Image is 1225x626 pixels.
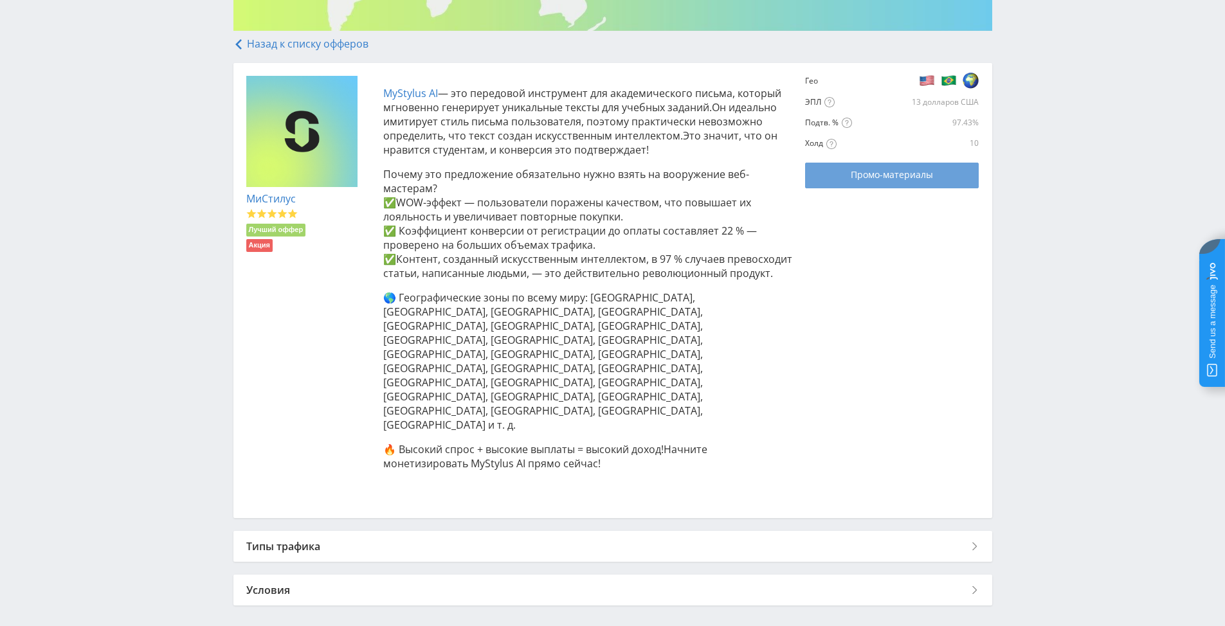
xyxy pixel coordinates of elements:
[805,163,979,188] a: Промо-материалы
[851,170,933,180] ya-tr-span: Промо-материалы
[383,129,777,157] ya-tr-span: Это значит, что он нравится студентам, и конверсия это подтверждает!
[805,138,823,148] ya-tr-span: Холд
[383,442,664,456] ya-tr-span: 🔥 Высокий спрос + высокие выплаты = высокий доход!
[383,167,749,195] ya-tr-span: Почему это предложение обязательно нужно взять на вооружение веб-мастерам?
[383,195,396,210] ya-tr-span: ✅
[941,72,957,89] img: f6d4d8a03f8825964ffc357a2a065abb.png
[246,192,296,206] a: МиСтилус
[233,37,368,51] a: Назад к списку офферов
[249,241,270,249] ya-tr-span: Акция
[246,76,358,188] img: e836bfbd110e4da5150580c9a99ecb16.png
[912,96,979,107] ya-tr-span: 13 долларов США
[383,442,707,470] ya-tr-span: Начните монетизировать MyStylus AI прямо сейчас!
[246,539,320,553] ya-tr-span: Типы трафика
[805,75,818,86] ya-tr-span: Гео
[383,252,792,280] ya-tr-span: Контент, созданный искусственным интеллектом, в 97 % случаев превосходит статьи, написанные людьм...
[923,138,979,148] div: 10
[383,86,781,114] ya-tr-span: — это передовой инструмент для академического письма, который мгновенно генерирует уникальные тек...
[383,224,757,252] ya-tr-span: ✅ Коэффициент конверсии от регистрации до оплаты составляет 22 % — проверено на больших объемах т...
[247,37,368,51] ya-tr-span: Назад к списку офферов
[919,72,935,89] img: b2e5cb7c326a8f2fba0c03a72091f869.png
[805,96,821,107] ya-tr-span: ЭПЛ
[383,195,751,224] ya-tr-span: WOW-эффект — пользователи поражены качеством, что повышает их лояльность и увеличивает повторные ...
[805,117,839,128] ya-tr-span: Подтв. %
[383,86,438,100] a: MyStylus AI
[383,252,396,266] ya-tr-span: ✅
[923,118,979,128] div: 97.43%
[963,72,979,89] img: 8ccb95d6cbc0ca5a259a7000f084d08e.png
[246,583,290,597] ya-tr-span: Условия
[383,100,777,143] ya-tr-span: Он идеально имитирует стиль письма пользователя, поэтому практически невозможно определить, что т...
[383,291,703,432] ya-tr-span: 🌎 Географические зоны по всему миру: [GEOGRAPHIC_DATA], [GEOGRAPHIC_DATA], [GEOGRAPHIC_DATA], [GE...
[249,226,304,234] ya-tr-span: Лучший оффер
